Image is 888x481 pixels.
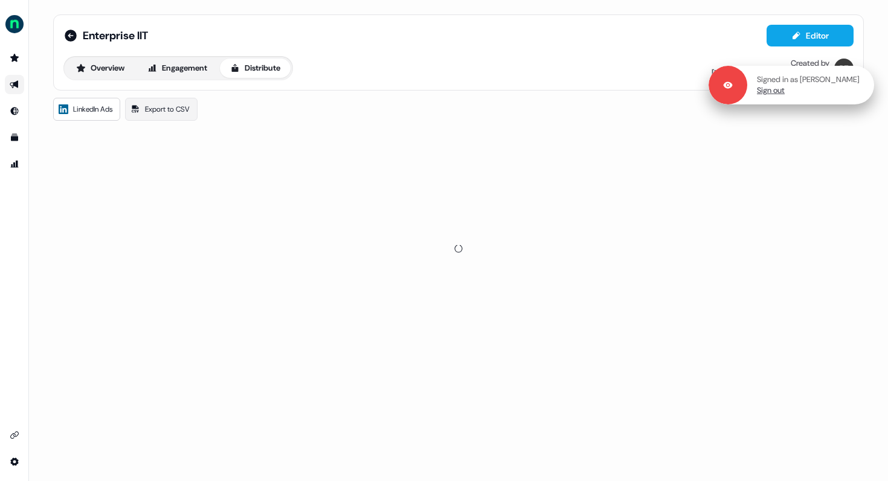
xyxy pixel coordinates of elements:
[834,59,854,78] img: Petra
[83,28,148,43] span: Enterprise IIT
[5,75,24,94] a: Go to outbound experience
[767,25,854,46] button: Editor
[66,59,135,78] button: Overview
[145,103,190,115] span: Export to CSV
[73,103,112,115] span: LinkedIn Ads
[220,59,291,78] button: Distribute
[5,425,24,445] a: Go to integrations
[757,85,785,96] a: Sign out
[5,101,24,121] a: Go to Inbound
[757,74,860,85] p: Signed in as [PERSON_NAME]
[5,48,24,68] a: Go to prospects
[712,68,829,78] div: [PERSON_NAME] Zsoemboelygei
[137,59,217,78] button: Engagement
[53,98,120,121] a: LinkedIn Ads
[125,98,198,121] a: Export to CSV
[791,59,829,68] div: Created by
[5,128,24,147] a: Go to templates
[5,452,24,471] a: Go to integrations
[5,154,24,174] a: Go to attribution
[767,31,854,43] a: Editor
